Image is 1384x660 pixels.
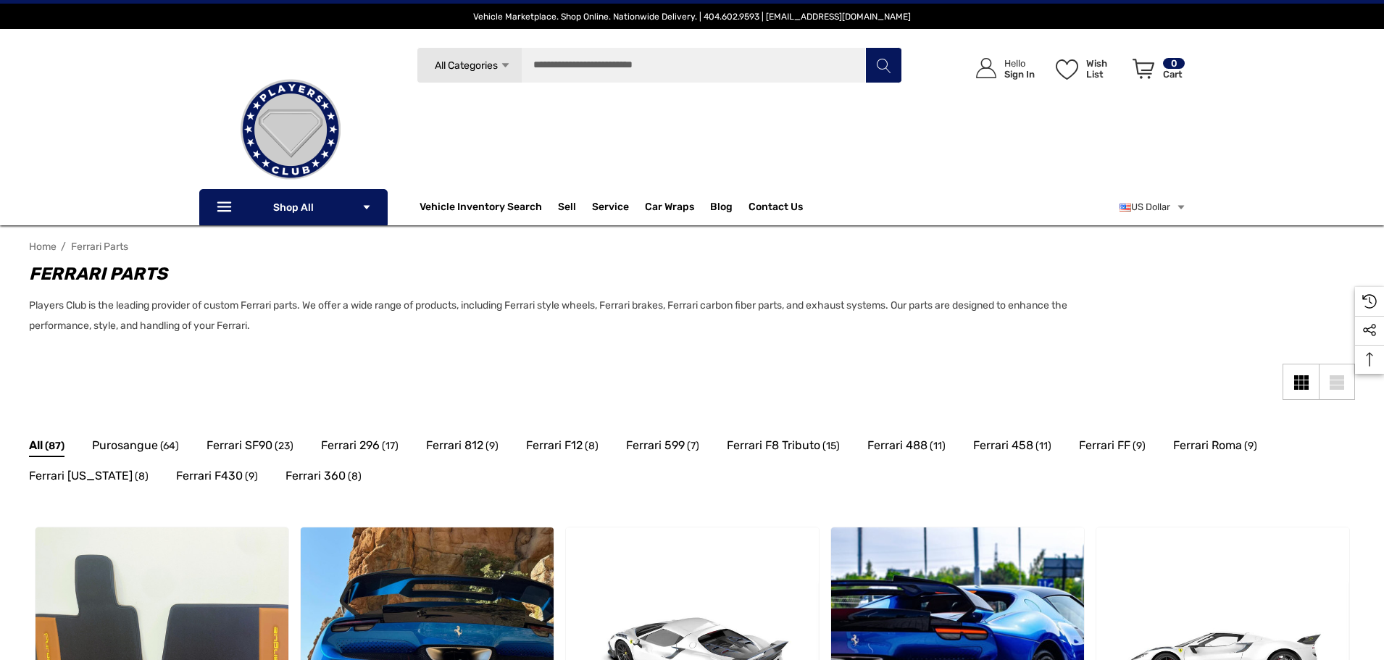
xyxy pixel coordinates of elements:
[1079,436,1146,459] a: Button Go To Sub Category Ferrari FF
[1173,436,1257,459] a: Button Go To Sub Category Ferrari Roma
[207,436,293,459] a: Button Go To Sub Category Ferrari SF90
[321,436,399,459] a: Button Go To Sub Category Ferrari 296
[585,437,599,456] span: (8)
[526,436,583,455] span: Ferrari F12
[426,436,483,455] span: Ferrari 812
[29,234,1355,259] nav: Breadcrumb
[29,467,133,485] span: Ferrari [US_STATE]
[1004,58,1035,69] p: Hello
[207,436,272,455] span: Ferrari SF90
[426,436,499,459] a: Button Go To Sub Category Ferrari 812
[867,436,946,459] a: Button Go To Sub Category Ferrari 488
[1173,436,1242,455] span: Ferrari Roma
[1283,364,1319,400] a: Grid View
[1126,43,1186,100] a: Cart with 0 items
[176,467,258,490] a: Button Go To Sub Category Ferrari F430
[626,436,685,455] span: Ferrari 599
[1133,59,1154,79] svg: Review Your Cart
[865,47,901,83] button: Search
[1355,352,1384,367] svg: Top
[1163,69,1185,80] p: Cart
[1079,436,1130,455] span: Ferrari FF
[710,201,733,217] a: Blog
[92,436,179,459] a: Button Go To Sub Category Purosangue
[417,47,522,83] a: All Categories Icon Arrow Down Icon Arrow Up
[29,261,1116,287] h1: Ferrari Parts
[199,189,388,225] p: Shop All
[976,58,996,78] svg: Icon User Account
[526,436,599,459] a: Button Go To Sub Category Ferrari F12
[45,437,64,456] span: (87)
[1319,364,1355,400] a: List View
[362,202,372,212] svg: Icon Arrow Down
[1163,58,1185,69] p: 0
[382,437,399,456] span: (17)
[626,436,699,459] a: Button Go To Sub Category Ferrari 599
[973,436,1033,455] span: Ferrari 458
[485,437,499,456] span: (9)
[29,467,149,490] a: Button Go To Sub Category Ferrari California
[592,201,629,217] a: Service
[215,199,237,216] svg: Icon Line
[645,193,710,222] a: Car Wraps
[160,437,179,456] span: (64)
[420,201,542,217] a: Vehicle Inventory Search
[348,467,362,486] span: (8)
[434,59,497,72] span: All Categories
[1362,323,1377,338] svg: Social Media
[1120,193,1186,222] a: USD
[29,436,43,455] span: All
[1049,43,1126,93] a: Wish List Wish List
[1133,437,1146,456] span: (9)
[500,60,511,71] svg: Icon Arrow Down
[727,436,840,459] a: Button Go To Sub Category Ferrari F8 Tributo
[973,436,1051,459] a: Button Go To Sub Category Ferrari 458
[727,436,820,455] span: Ferrari F8 Tributo
[749,201,803,217] a: Contact Us
[285,467,362,490] a: Button Go To Sub Category Ferrari 360
[92,436,158,455] span: Purosangue
[473,12,911,22] span: Vehicle Marketplace. Shop Online. Nationwide Delivery. | 404.602.9593 | [EMAIL_ADDRESS][DOMAIN_NAME]
[218,57,363,202] img: Players Club | Cars For Sale
[29,296,1116,336] p: Players Club is the leading provider of custom Ferrari parts. We offer a wide range of products, ...
[558,193,592,222] a: Sell
[558,201,576,217] span: Sell
[867,436,927,455] span: Ferrari 488
[321,436,380,455] span: Ferrari 296
[687,437,699,456] span: (7)
[29,241,57,253] a: Home
[645,201,694,217] span: Car Wraps
[71,241,128,253] a: Ferrari Parts
[1244,437,1257,456] span: (9)
[1086,58,1125,80] p: Wish List
[1004,69,1035,80] p: Sign In
[822,437,840,456] span: (15)
[285,467,346,485] span: Ferrari 360
[1056,59,1078,80] svg: Wish List
[930,437,946,456] span: (11)
[245,467,258,486] span: (9)
[275,437,293,456] span: (23)
[135,467,149,486] span: (8)
[959,43,1042,93] a: Sign in
[176,467,243,485] span: Ferrari F430
[1035,437,1051,456] span: (11)
[1362,294,1377,309] svg: Recently Viewed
